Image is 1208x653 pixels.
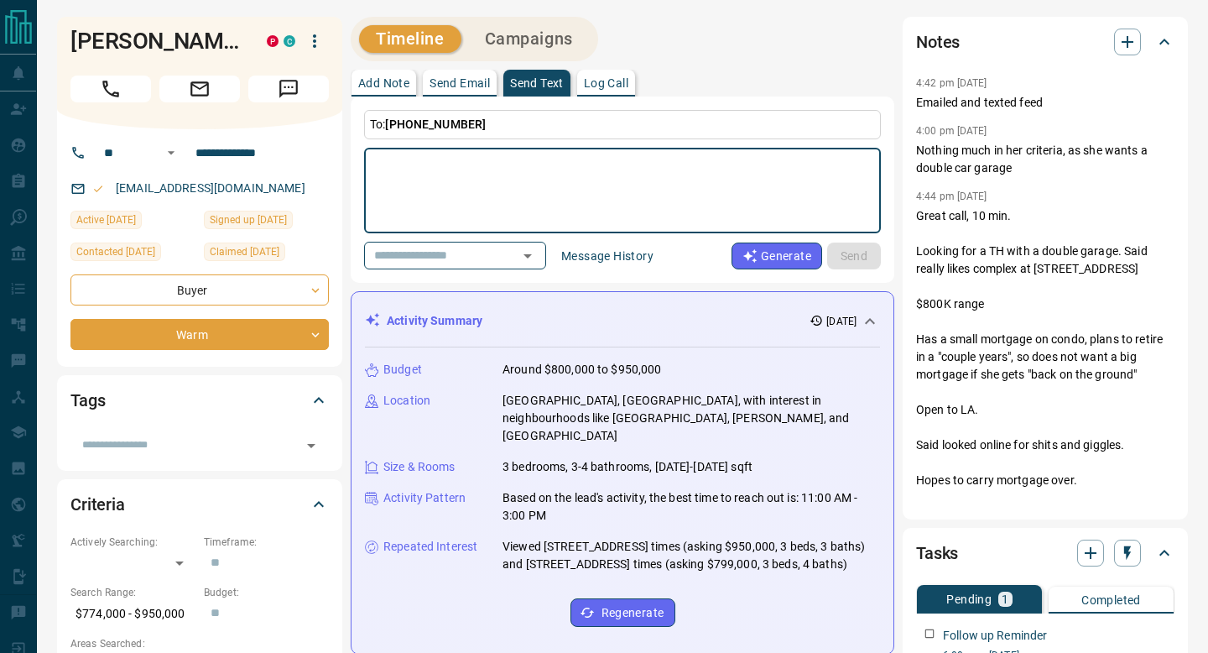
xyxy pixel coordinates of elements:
[502,458,752,476] p: 3 bedrooms, 3-4 bathrooms, [DATE]-[DATE] sqft
[1002,593,1008,605] p: 1
[70,600,195,628] p: $774,000 - $950,000
[70,491,125,518] h2: Criteria
[946,593,992,605] p: Pending
[364,110,881,139] p: To:
[204,211,329,234] div: Sat Sep 26 2020
[430,77,490,89] p: Send Email
[502,361,662,379] p: Around $800,000 to $950,000
[916,533,1174,573] div: Tasks
[70,76,151,102] span: Call
[70,319,329,350] div: Warm
[70,387,105,414] h2: Tags
[70,585,195,600] p: Search Range:
[70,380,329,421] div: Tags
[359,25,461,53] button: Timeline
[916,191,987,202] p: 4:44 pm [DATE]
[210,212,287,228] span: Signed up [DATE]
[916,142,1174,177] p: Nothing much in her criteria, as she wants a double car garage
[1081,594,1141,606] p: Completed
[570,598,675,627] button: Regenerate
[70,28,242,55] h1: [PERSON_NAME]
[70,484,329,525] div: Criteria
[210,243,279,260] span: Claimed [DATE]
[383,458,456,476] p: Size & Rooms
[387,312,482,330] p: Activity Summary
[551,243,664,269] button: Message History
[204,243,329,266] div: Tue Jul 15 2025
[159,76,240,102] span: Email
[248,76,329,102] span: Message
[385,118,486,131] span: [PHONE_NUMBER]
[383,361,422,379] p: Budget
[943,627,1047,645] p: Follow up Reminder
[383,538,477,556] p: Repeated Interest
[76,212,136,228] span: Active [DATE]
[916,94,1174,112] p: Emailed and texted feed
[204,585,329,600] p: Budget:
[916,29,960,55] h2: Notes
[502,538,880,573] p: Viewed [STREET_ADDRESS] times (asking $950,000, 3 beds, 3 baths) and [STREET_ADDRESS] times (aski...
[383,489,466,507] p: Activity Pattern
[70,211,195,234] div: Tue Sep 02 2025
[70,274,329,306] div: Buyer
[516,244,539,268] button: Open
[358,77,409,89] p: Add Note
[916,125,987,137] p: 4:00 pm [DATE]
[365,306,880,337] div: Activity Summary[DATE]
[383,392,430,410] p: Location
[161,143,181,163] button: Open
[76,243,155,260] span: Contacted [DATE]
[468,25,590,53] button: Campaigns
[70,243,195,266] div: Fri Sep 05 2025
[267,35,279,47] div: property.ca
[732,243,822,269] button: Generate
[502,392,880,445] p: [GEOGRAPHIC_DATA], [GEOGRAPHIC_DATA], with interest in neighbourhoods like [GEOGRAPHIC_DATA], [PE...
[92,183,104,195] svg: Email Valid
[826,314,857,329] p: [DATE]
[70,636,329,651] p: Areas Searched:
[916,77,987,89] p: 4:42 pm [DATE]
[299,434,323,457] button: Open
[204,535,329,550] p: Timeframe:
[70,535,195,550] p: Actively Searching:
[916,22,1174,62] div: Notes
[510,77,564,89] p: Send Text
[116,181,305,195] a: [EMAIL_ADDRESS][DOMAIN_NAME]
[502,489,880,525] p: Based on the lead's activity, the best time to reach out is: 11:00 AM - 3:00 PM
[916,540,958,567] h2: Tasks
[284,35,295,47] div: condos.ca
[584,77,628,89] p: Log Call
